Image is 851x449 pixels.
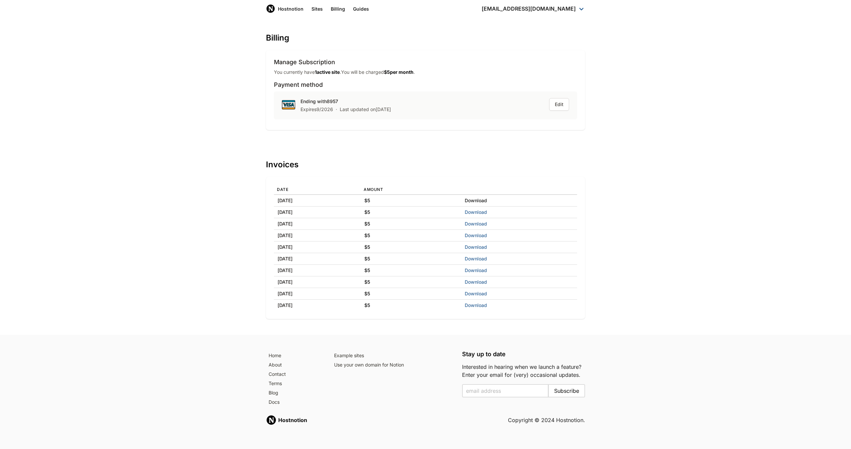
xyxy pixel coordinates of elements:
a: Download [465,209,487,215]
td: $ 5 [361,195,461,207]
button: Subscribe [548,384,585,397]
a: Download [465,232,487,238]
td: [DATE] [274,276,361,288]
a: Download [465,302,487,308]
h1: Billing [266,33,585,42]
td: [DATE] [274,230,361,241]
a: Example sites [331,351,454,360]
div: Ending with 8957 [301,98,391,105]
td: $ 5 [361,218,461,230]
strong: Hostnotion [278,417,307,423]
div: Last updated on [DATE] [340,106,391,113]
th: Date [274,185,361,195]
td: $ 5 [361,207,461,218]
h5: Stay up to date [462,351,585,358]
h1: Invoices [266,160,585,169]
h3: Payment method [274,81,577,89]
th: Amount [361,185,461,195]
p: Interested in hearing when we launch a feature? Enter your email for (very) occasional updates. [462,363,585,379]
td: $ 5 [361,300,461,311]
img: Hostnotion logo [266,415,277,425]
img: visa [282,98,295,111]
a: Download [465,267,487,273]
td: $ 5 [361,288,461,300]
td: [DATE] [274,288,361,300]
td: $ 5 [361,265,461,276]
h5: Copyright © 2024 Hostnotion. [508,416,585,424]
td: $ 5 [361,253,461,265]
img: Host Notion logo [266,4,275,13]
td: $ 5 [361,276,461,288]
a: Download [465,291,487,296]
td: [DATE] [274,300,361,311]
input: Enter your email to subscribe to the email list and be notified when we launch [462,384,548,397]
div: Expires 9 / 2026 [301,106,333,113]
span: · [336,106,337,113]
a: Download [465,244,487,250]
a: Blog [266,388,323,397]
h3: Manage Subscription [274,58,577,66]
a: About [266,360,323,370]
p: You currently have . You will be charged . [274,69,415,75]
strong: $ 5 per month [384,69,414,75]
td: $ 5 [361,241,461,253]
td: $ 5 [361,230,461,241]
td: [DATE] [274,241,361,253]
button: Edit [549,98,569,111]
strong: 1 active site [315,69,340,75]
a: Download [465,198,487,203]
a: Contact [266,370,323,379]
td: [DATE] [274,218,361,230]
td: [DATE] [274,207,361,218]
a: Download [465,221,487,226]
a: Docs [266,397,323,407]
a: Use your own domain for Notion [331,360,454,370]
a: Download [465,256,487,261]
td: [DATE] [274,195,361,207]
td: [DATE] [274,265,361,276]
a: Terms [266,379,323,388]
td: [DATE] [274,253,361,265]
a: Home [266,351,323,360]
a: Download [465,279,487,285]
